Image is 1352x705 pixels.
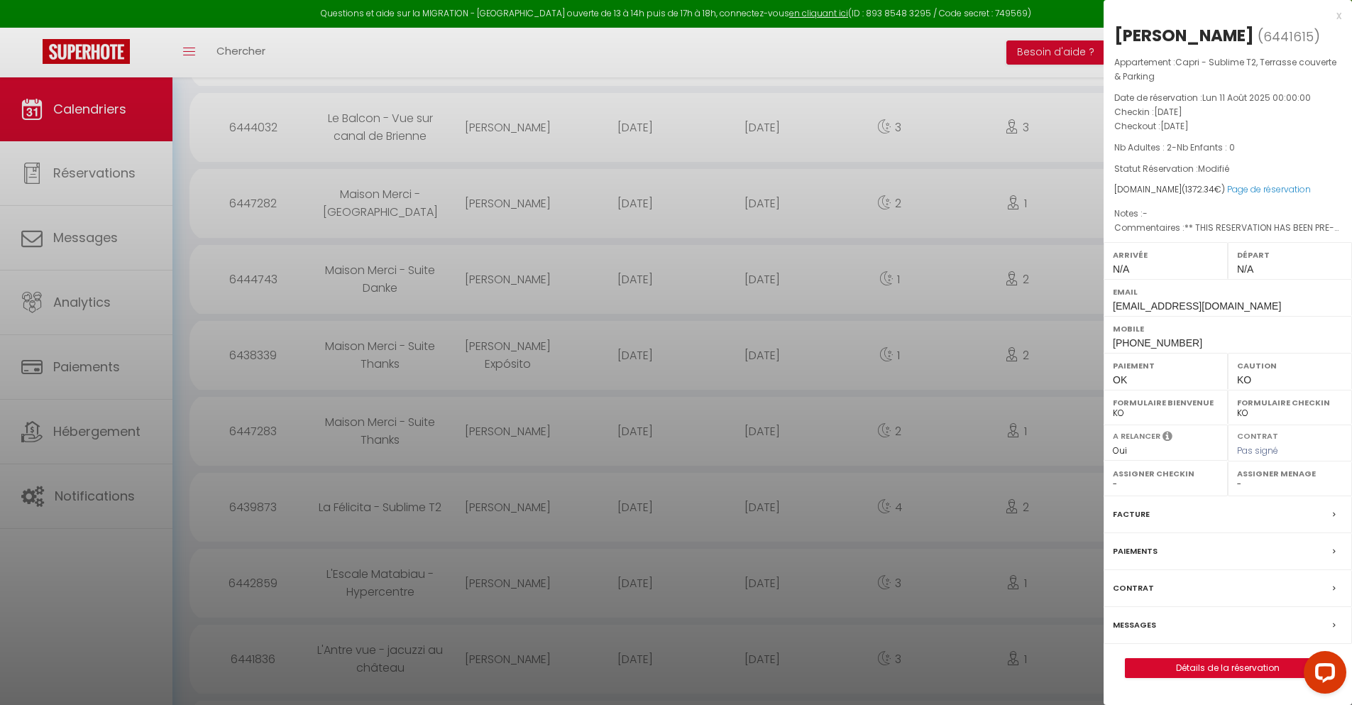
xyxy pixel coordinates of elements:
[1263,28,1314,45] span: 6441615
[1237,248,1343,262] label: Départ
[1104,7,1341,24] div: x
[1237,430,1278,439] label: Contrat
[1227,183,1311,195] a: Page de réservation
[1114,119,1341,133] p: Checkout :
[1113,618,1156,633] label: Messages
[1114,162,1341,176] p: Statut Réservation :
[1160,120,1189,132] span: [DATE]
[1143,207,1148,219] span: -
[1163,430,1172,446] i: Sélectionner OUI si vous souhaiter envoyer les séquences de messages post-checkout
[1154,106,1182,118] span: [DATE]
[1114,221,1341,235] p: Commentaires :
[1113,322,1343,336] label: Mobile
[1237,374,1251,386] span: KO
[1113,466,1219,481] label: Assigner Checkin
[1114,91,1341,105] p: Date de réservation :
[1114,24,1254,47] div: [PERSON_NAME]
[1114,183,1341,197] div: [DOMAIN_NAME]
[1113,430,1160,442] label: A relancer
[1177,141,1235,153] span: Nb Enfants : 0
[1113,507,1150,522] label: Facture
[1126,659,1330,677] a: Détails de la réservation
[1202,92,1311,104] span: Lun 11 Août 2025 00:00:00
[1113,359,1219,373] label: Paiement
[1114,55,1341,84] p: Appartement :
[1113,337,1202,349] span: [PHONE_NUMBER]
[1114,105,1341,119] p: Checkin :
[1113,544,1158,559] label: Paiements
[1113,581,1154,596] label: Contrat
[1237,263,1253,275] span: N/A
[1113,285,1343,299] label: Email
[1185,183,1214,195] span: 1372.34
[1237,466,1343,481] label: Assigner Menage
[1237,444,1278,457] span: Pas signé
[1182,183,1225,195] span: ( €)
[1114,141,1341,155] p: -
[1113,395,1219,410] label: Formulaire Bienvenue
[1258,26,1320,46] span: ( )
[1114,56,1336,82] span: Capri - Sublime T2, Terrasse couverte & Parking
[1113,263,1129,275] span: N/A
[1113,248,1219,262] label: Arrivée
[1114,207,1341,221] p: Notes :
[1237,395,1343,410] label: Formulaire Checkin
[1292,645,1352,705] iframe: LiveChat chat widget
[1113,300,1281,312] span: [EMAIL_ADDRESS][DOMAIN_NAME]
[1113,374,1127,386] span: OK
[1198,163,1229,175] span: Modifié
[1114,141,1172,153] span: Nb Adultes : 2
[1125,658,1331,678] button: Détails de la réservation
[1237,359,1343,373] label: Caution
